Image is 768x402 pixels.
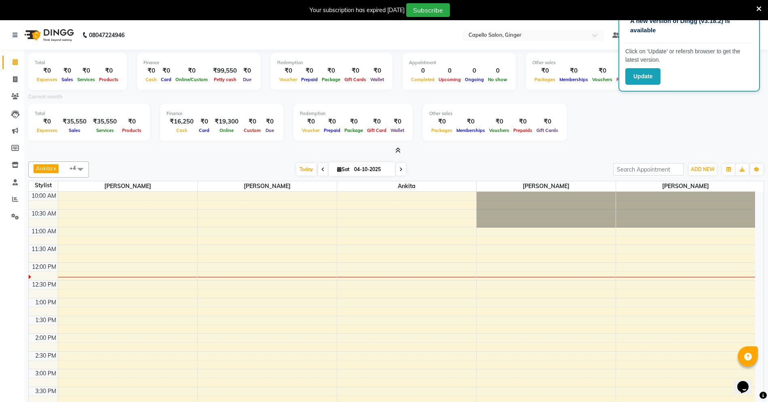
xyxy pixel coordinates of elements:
div: Other sales [429,110,560,117]
div: ₹0 [342,117,365,126]
div: ₹0 [365,117,388,126]
span: Gift Cards [342,77,368,82]
span: ADD NEW [691,166,715,172]
span: [PERSON_NAME] [477,181,616,191]
span: Wallet [368,77,386,82]
div: Redemption [300,110,406,117]
span: Packages [532,77,557,82]
div: ₹35,550 [59,117,90,126]
div: ₹0 [143,66,159,75]
div: Total [35,110,143,117]
span: Card [197,128,211,133]
div: Total [35,59,120,66]
img: logo [21,24,76,46]
div: ₹0 [320,66,342,75]
div: 12:30 PM [30,281,58,289]
span: Online/Custom [173,77,210,82]
div: ₹0 [299,66,320,75]
span: Ankita [36,165,53,172]
button: Subscribe [406,3,450,17]
div: ₹0 [159,66,173,75]
div: 0 [437,66,463,75]
div: ₹0 [532,66,557,75]
div: ₹0 [300,117,322,126]
span: [PERSON_NAME] [58,181,197,191]
div: ₹0 [197,117,211,126]
div: ₹16,250 [167,117,197,126]
div: Finance [143,59,254,66]
div: ₹0 [487,117,511,126]
span: Card [159,77,173,82]
b: 08047224946 [89,24,124,46]
div: 12:00 PM [30,263,58,271]
span: Services [75,77,97,82]
span: Sales [67,128,82,133]
span: Vouchers [590,77,614,82]
span: Due [241,77,253,82]
span: Products [97,77,120,82]
div: 1:00 PM [34,298,58,307]
div: 1:30 PM [34,316,58,325]
button: ADD NEW [689,164,717,175]
span: +4 [70,165,82,171]
span: Gift Cards [534,128,560,133]
div: 0 [409,66,437,75]
div: 11:00 AM [30,227,58,236]
span: Online [217,128,236,133]
div: ₹0 [75,66,97,75]
span: Voucher [300,128,322,133]
div: Stylist [29,181,58,190]
div: ₹0 [35,66,59,75]
div: 11:30 AM [30,245,58,253]
span: Due [264,128,276,133]
span: Cash [174,128,190,133]
span: Services [94,128,116,133]
div: ₹0 [454,117,487,126]
div: ₹0 [35,117,59,126]
div: Your subscription has expired [DATE] [310,6,405,15]
span: Upcoming [437,77,463,82]
span: Prepaid [322,128,342,133]
span: Ongoing [463,77,486,82]
span: Wallet [388,128,406,133]
div: ₹0 [388,117,406,126]
div: ₹19,300 [211,117,242,126]
div: 3:00 PM [34,369,58,378]
div: ₹0 [97,66,120,75]
span: Sat [335,166,352,172]
span: Petty cash [212,77,238,82]
div: ₹0 [263,117,277,126]
span: Package [320,77,342,82]
div: ₹0 [614,66,637,75]
a: x [53,165,56,172]
span: No show [486,77,509,82]
div: ₹0 [242,117,263,126]
div: 0 [463,66,486,75]
div: ₹0 [368,66,386,75]
div: ₹0 [429,117,454,126]
span: Ankita [337,181,476,191]
div: Redemption [277,59,386,66]
span: [PERSON_NAME] [198,181,337,191]
div: 2:00 PM [34,334,58,342]
span: Memberships [454,128,487,133]
span: Voucher [277,77,299,82]
span: Custom [242,128,263,133]
span: Packages [429,128,454,133]
span: Prepaids [511,128,534,133]
span: Vouchers [487,128,511,133]
span: Cash [143,77,159,82]
span: Memberships [557,77,590,82]
div: 10:30 AM [30,209,58,218]
div: ₹0 [342,66,368,75]
div: ₹0 [511,117,534,126]
div: ₹99,550 [210,66,240,75]
span: Prepaid [299,77,320,82]
span: Products [120,128,143,133]
span: Prepaids [614,77,637,82]
div: ₹0 [59,66,75,75]
div: 2:30 PM [34,352,58,360]
input: 2025-10-04 [352,163,392,176]
div: ₹35,550 [90,117,120,126]
button: Update [625,68,660,85]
